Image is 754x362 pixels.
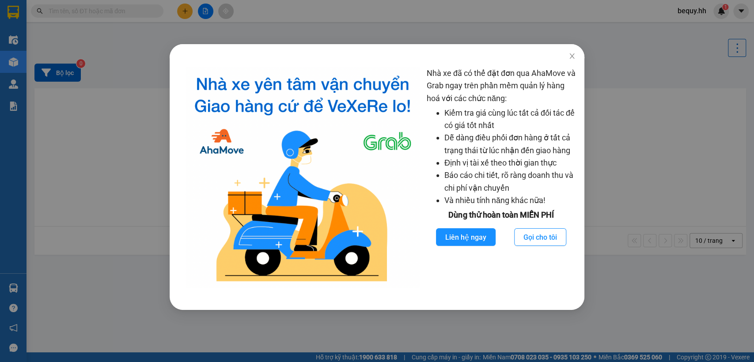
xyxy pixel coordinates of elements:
button: Gọi cho tôi [514,228,566,246]
li: Định vị tài xế theo thời gian thực [444,157,576,169]
span: Liên hệ ngay [445,232,486,243]
li: Báo cáo chi tiết, rõ ràng doanh thu và chi phí vận chuyển [444,169,576,194]
span: Gọi cho tôi [523,232,557,243]
li: Dễ dàng điều phối đơn hàng ở tất cả trạng thái từ lúc nhận đến giao hàng [444,132,576,157]
span: close [568,53,576,60]
div: Nhà xe đã có thể đặt đơn qua AhaMove và Grab ngay trên phần mềm quản lý hàng hoá với các chức năng: [427,67,576,288]
button: Liên hệ ngay [436,228,496,246]
button: Close [560,44,584,69]
div: Dùng thử hoàn toàn MIỄN PHÍ [427,209,576,221]
li: Kiểm tra giá cùng lúc tất cả đối tác để có giá tốt nhất [444,107,576,132]
img: logo [186,67,420,288]
li: Và nhiều tính năng khác nữa! [444,194,576,207]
